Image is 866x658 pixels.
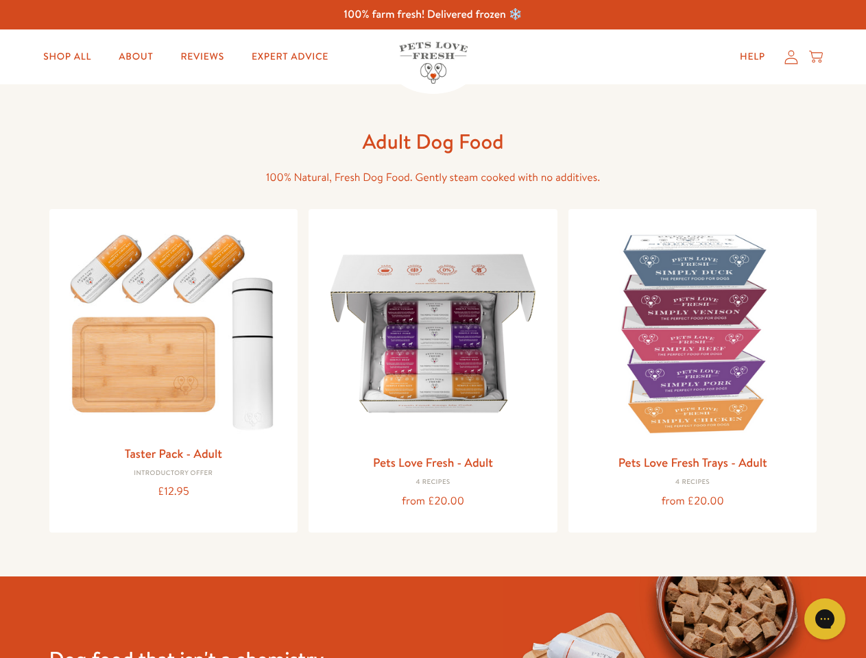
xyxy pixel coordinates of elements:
div: from £20.00 [579,492,806,511]
img: Pets Love Fresh Trays - Adult [579,220,806,447]
a: Taster Pack - Adult [125,445,222,462]
a: Pets Love Fresh - Adult [373,454,493,471]
a: Pets Love Fresh Trays - Adult [618,454,767,471]
span: 100% Natural, Fresh Dog Food. Gently steam cooked with no additives. [266,170,600,185]
img: Pets Love Fresh - Adult [320,220,546,447]
a: Shop All [32,43,102,71]
img: Pets Love Fresh [399,42,468,84]
div: from £20.00 [320,492,546,511]
a: Reviews [169,43,234,71]
a: About [108,43,164,71]
div: Introductory Offer [60,470,287,478]
iframe: Gorgias live chat messenger [797,594,852,644]
a: Help [729,43,776,71]
div: 4 Recipes [320,478,546,487]
a: Expert Advice [241,43,339,71]
img: Taster Pack - Adult [60,220,287,437]
div: 4 Recipes [579,478,806,487]
h1: Adult Dog Food [214,128,653,155]
div: £12.95 [60,483,287,501]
